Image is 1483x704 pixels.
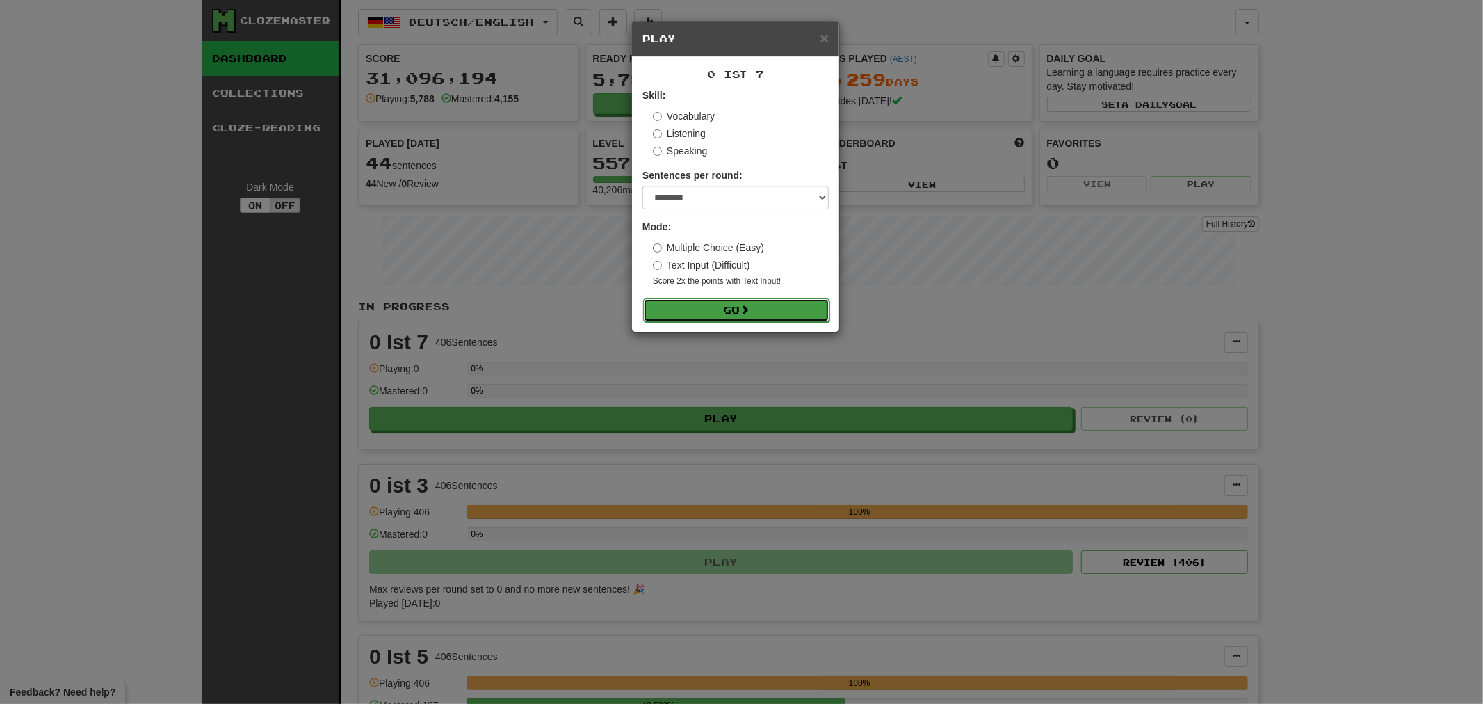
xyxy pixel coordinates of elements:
[653,147,662,156] input: Speaking
[653,112,662,121] input: Vocabulary
[642,90,665,101] strong: Skill:
[707,68,764,80] span: 0 Ist 7
[642,221,671,232] strong: Mode:
[653,275,829,287] small: Score 2x the points with Text Input !
[653,241,764,255] label: Multiple Choice (Easy)
[653,127,706,141] label: Listening
[653,109,715,123] label: Vocabulary
[653,261,662,270] input: Text Input (Difficult)
[653,258,750,272] label: Text Input (Difficult)
[653,243,662,253] input: Multiple Choice (Easy)
[820,30,829,46] span: ×
[642,168,743,182] label: Sentences per round:
[653,144,707,158] label: Speaking
[653,129,662,138] input: Listening
[643,298,829,322] button: Go
[642,32,829,46] h5: Play
[820,31,829,45] button: Close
